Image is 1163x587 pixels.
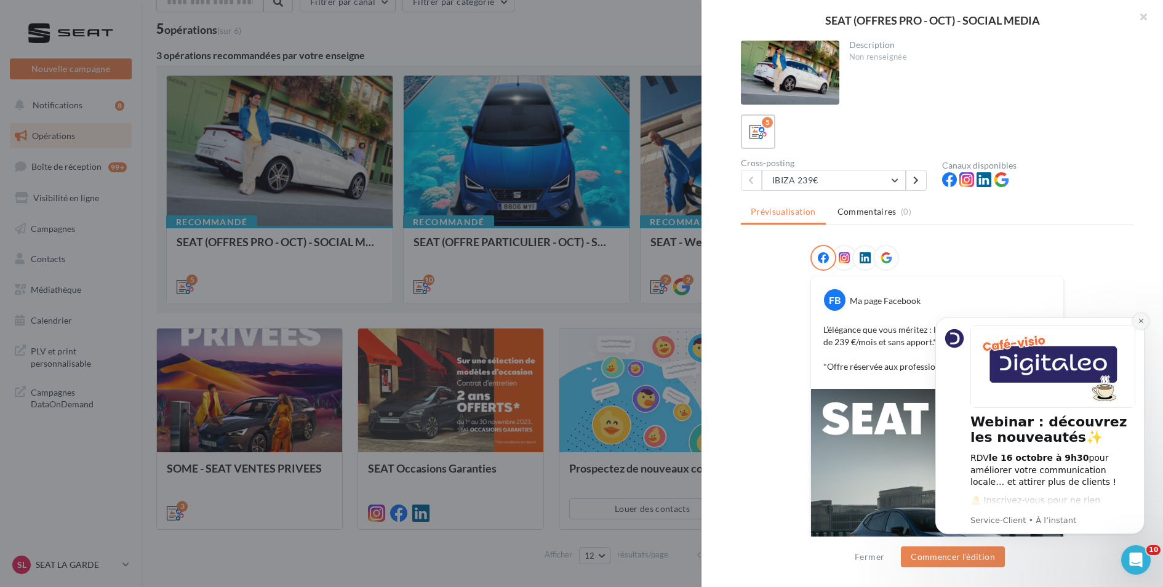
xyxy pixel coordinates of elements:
div: Ma page Facebook [850,295,921,307]
p: L’élégance que vous méritez : la #SEATIbiza Business à partir de 239 €/mois et sans apport.* *Off... [823,324,1051,373]
div: Non renseignée [849,52,1124,63]
div: Cross-posting [741,159,932,167]
span: Commentaires [837,206,897,218]
button: IBIZA 239€ [762,170,906,191]
div: Canaux disponibles [942,161,1133,170]
div: 5 [762,117,773,128]
button: Commencer l'édition [901,546,1005,567]
div: FB [824,289,845,311]
span: (0) [901,207,911,217]
iframe: Intercom notifications message [917,303,1163,581]
iframe: Intercom live chat [1121,545,1151,575]
div: SEAT (OFFRES PRO - OCT) - SOCIAL MEDIA [721,15,1143,26]
span: 10 [1146,545,1161,555]
button: Fermer [850,549,889,564]
div: Description [849,41,1124,49]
